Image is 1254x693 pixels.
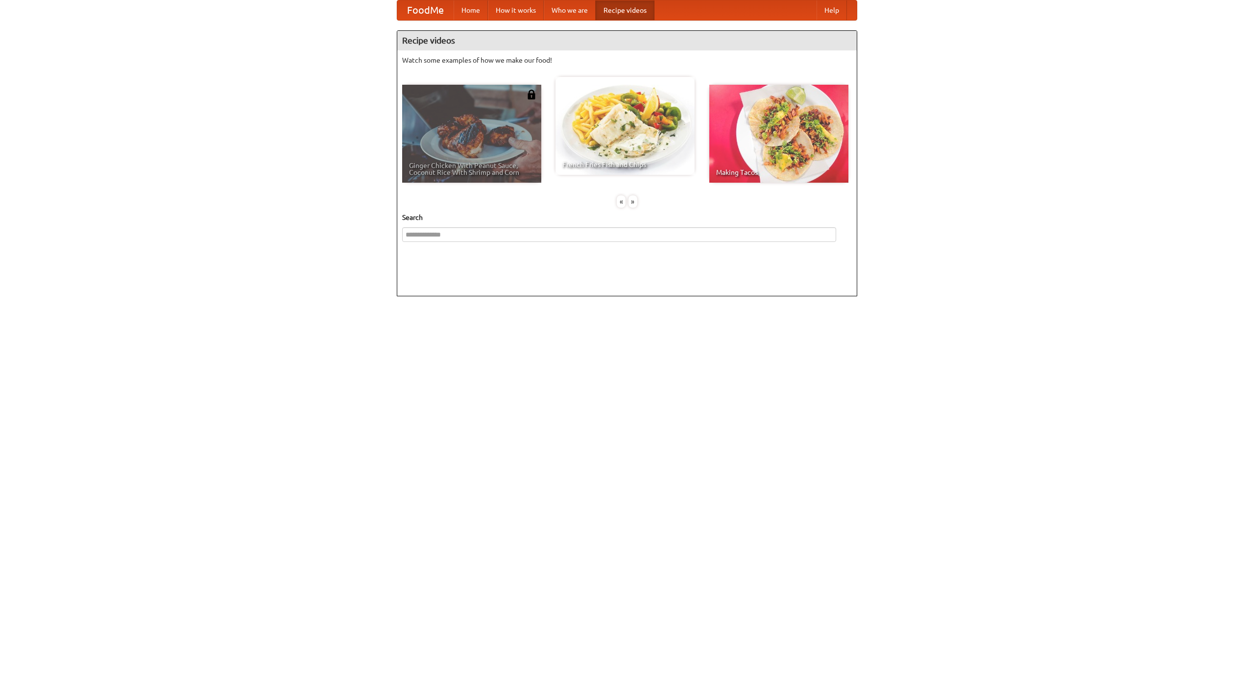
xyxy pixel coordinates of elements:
a: Help [817,0,847,20]
img: 483408.png [527,90,536,99]
h4: Recipe videos [397,31,857,50]
h5: Search [402,213,852,222]
a: Making Tacos [709,85,848,183]
div: « [617,195,626,208]
a: Home [454,0,488,20]
a: How it works [488,0,544,20]
a: Recipe videos [596,0,654,20]
a: FoodMe [397,0,454,20]
p: Watch some examples of how we make our food! [402,55,852,65]
a: Who we are [544,0,596,20]
div: » [628,195,637,208]
span: Making Tacos [716,169,842,176]
a: French Fries Fish and Chips [555,77,695,175]
span: French Fries Fish and Chips [562,161,688,168]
